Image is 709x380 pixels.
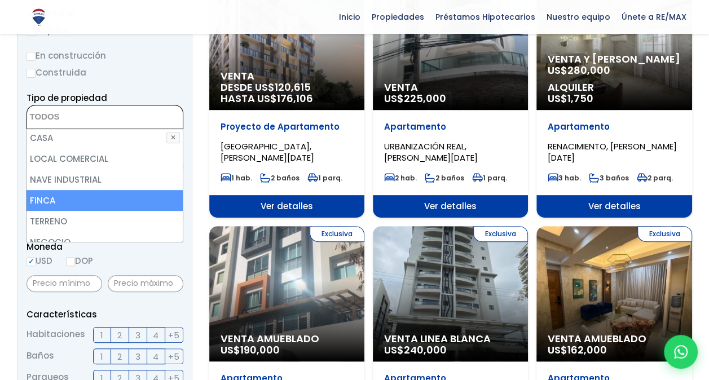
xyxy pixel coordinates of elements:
[221,93,353,104] span: HASTA US$
[567,91,593,105] span: 1,750
[221,343,280,357] span: US$
[27,307,183,321] p: Características
[27,169,183,190] li: NAVE INDUSTRIAL
[27,254,52,268] label: USD
[221,82,353,104] span: DESDE US$
[384,173,417,183] span: 2 hab.
[567,63,610,77] span: 280,000
[616,8,692,25] span: Únete a RE/MAX
[472,173,507,183] span: 1 parq.
[548,333,680,344] span: Venta Amueblado
[637,226,692,242] span: Exclusiva
[548,63,610,77] span: US$
[473,226,528,242] span: Exclusiva
[548,343,607,357] span: US$
[100,328,103,342] span: 1
[425,173,464,183] span: 2 baños
[27,65,183,79] label: Construida
[307,173,342,183] span: 1 parq.
[27,211,183,232] li: TERRENO
[366,8,430,25] span: Propiedades
[27,48,183,63] label: En construcción
[27,190,183,211] li: FINCA
[548,121,680,132] p: Apartamento
[168,350,179,364] span: +5
[310,226,364,242] span: Exclusiva
[548,54,680,65] span: Venta y [PERSON_NAME]
[637,173,673,183] span: 2 parq.
[384,82,517,93] span: Venta
[166,132,180,143] button: ✕
[100,350,103,364] span: 1
[404,91,446,105] span: 225,000
[384,343,447,357] span: US$
[548,173,581,183] span: 3 hab.
[548,82,680,93] span: Alquiler
[27,92,107,104] span: Tipo de propiedad
[108,275,183,292] input: Precio máximo
[567,343,607,357] span: 162,000
[430,8,541,25] span: Préstamos Hipotecarios
[384,121,517,132] p: Apartamento
[27,232,183,253] li: NEGOCIO
[66,257,75,266] input: DOP
[277,91,313,105] span: 176,106
[384,333,517,344] span: Venta Linea Blanca
[275,80,311,94] span: 120,615
[221,70,353,82] span: Venta
[548,91,593,105] span: US$
[384,91,446,105] span: US$
[168,328,179,342] span: +5
[29,7,49,27] img: Logo de REMAX
[27,127,183,148] li: CASA
[117,328,122,342] span: 2
[117,350,122,364] span: 2
[373,195,528,218] span: Ver detalles
[27,327,85,343] span: Habitaciones
[27,257,36,266] input: USD
[153,350,158,364] span: 4
[221,173,252,183] span: 1 hab.
[333,8,366,25] span: Inicio
[209,195,364,218] span: Ver detalles
[536,195,692,218] span: Ver detalles
[548,140,677,164] span: RENACIMIENTO, [PERSON_NAME][DATE]
[27,348,54,364] span: Baños
[135,350,140,364] span: 3
[135,328,140,342] span: 3
[66,254,93,268] label: DOP
[153,328,158,342] span: 4
[27,52,36,61] input: En construcción
[27,105,136,130] textarea: Search
[27,69,36,78] input: Construida
[240,343,280,357] span: 190,000
[27,148,183,169] li: LOCAL COMERCIAL
[221,140,314,164] span: [GEOGRAPHIC_DATA], [PERSON_NAME][DATE]
[27,240,183,254] span: Moneda
[221,121,353,132] p: Proyecto de Apartamento
[384,140,478,164] span: URBANIZACIÓN REAL, [PERSON_NAME][DATE]
[541,8,616,25] span: Nuestro equipo
[27,275,102,292] input: Precio mínimo
[260,173,300,183] span: 2 baños
[221,333,353,344] span: Venta Amueblado
[589,173,629,183] span: 3 baños
[404,343,447,357] span: 240,000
